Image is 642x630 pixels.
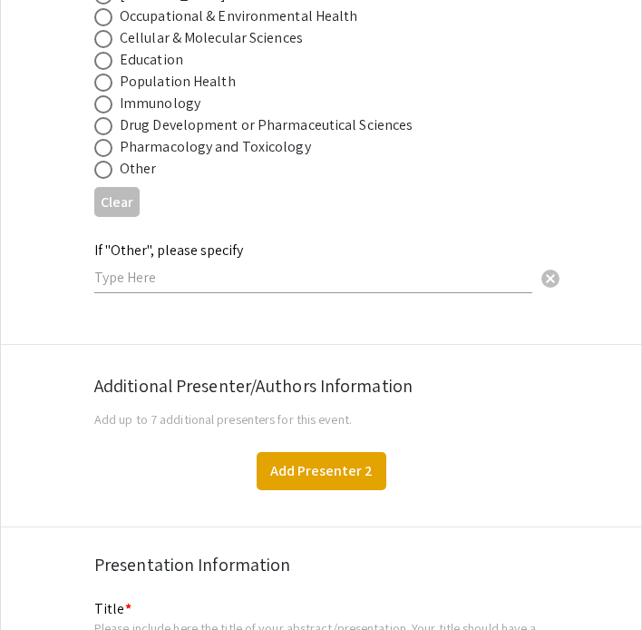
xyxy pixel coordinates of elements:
span: cancel [540,268,561,290]
div: Occupational & Environmental Health [120,5,358,27]
div: Immunology [120,93,200,114]
span: Add up to 7 additional presenters for this event. [94,410,352,428]
div: Education [120,49,183,71]
div: Presentation Information [94,551,548,578]
mat-label: If "Other", please specify [94,241,243,260]
mat-label: Title [94,599,131,618]
iframe: Chat [14,548,77,616]
div: Pharmacology and Toxicology [120,136,311,158]
div: Cellular & Molecular Sciences [120,27,303,49]
div: Population Health [120,71,236,93]
input: Type Here [94,268,532,287]
button: Clear [532,259,569,295]
button: Add Presenter 2 [257,452,386,490]
div: Drug Development or Pharmaceutical Sciences [120,114,413,136]
div: Additional Presenter/Authors Information [94,372,548,399]
button: Clear [94,187,140,217]
div: Other [120,158,157,180]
